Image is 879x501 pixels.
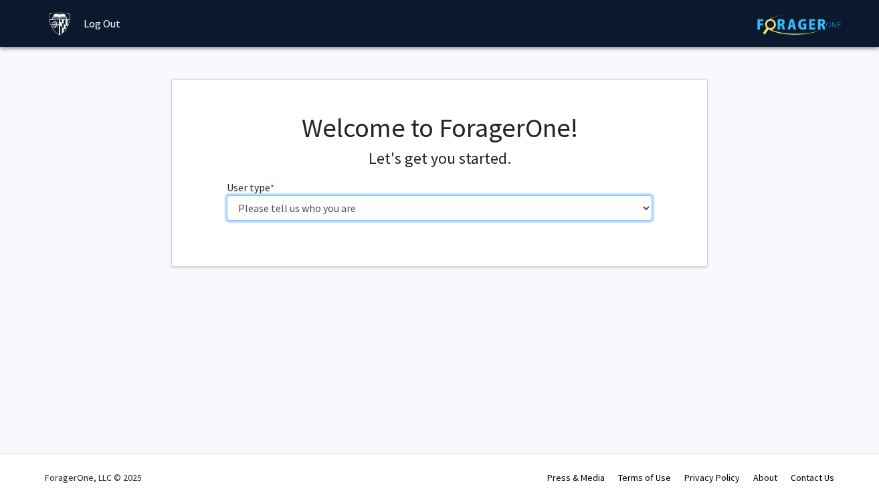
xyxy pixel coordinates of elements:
[791,472,834,484] a: Contact Us
[227,112,653,144] h1: Welcome to ForagerOne!
[618,472,671,484] a: Terms of Use
[757,14,841,35] img: ForagerOne Logo
[753,472,777,484] a: About
[227,149,653,169] h4: Let's get you started.
[10,441,57,491] iframe: Chat
[547,472,605,484] a: Press & Media
[48,12,72,35] img: Johns Hopkins University Logo
[227,179,274,195] label: User type
[45,454,142,501] div: ForagerOne, LLC © 2025
[684,472,740,484] a: Privacy Policy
